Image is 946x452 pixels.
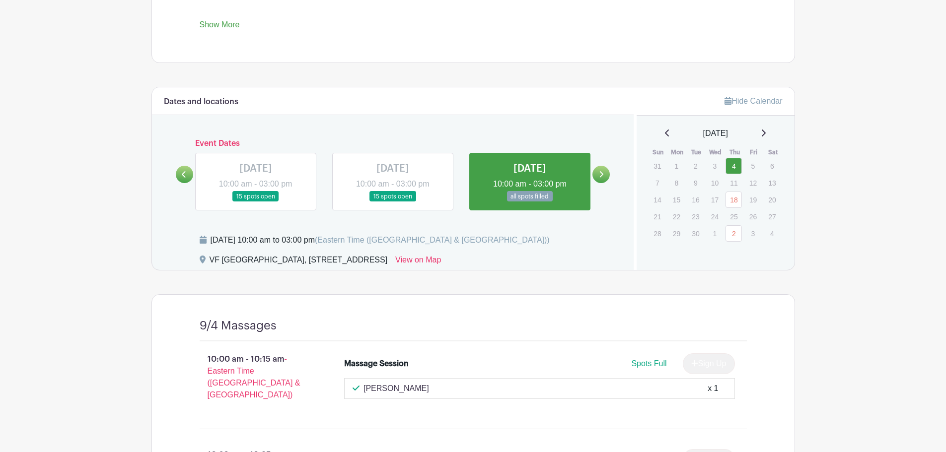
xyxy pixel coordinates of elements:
[668,158,685,174] p: 1
[764,192,780,207] p: 20
[649,158,665,174] p: 31
[726,175,742,191] p: 11
[745,226,761,241] p: 3
[745,175,761,191] p: 12
[726,158,742,174] a: 4
[668,192,685,207] p: 15
[395,254,441,270] a: View on Map
[210,254,388,270] div: VF [GEOGRAPHIC_DATA], [STREET_ADDRESS]
[184,349,329,405] p: 10:00 am - 10:15 am
[707,209,723,224] p: 24
[164,97,238,107] h6: Dates and locations
[707,175,723,191] p: 10
[707,158,723,174] p: 3
[211,234,550,246] div: [DATE] 10:00 am to 03:00 pm
[706,147,726,157] th: Wed
[726,225,742,242] a: 2
[726,209,742,224] p: 25
[707,192,723,207] p: 17
[725,147,744,157] th: Thu
[726,192,742,208] a: 18
[631,359,666,368] span: Spots Full
[687,147,706,157] th: Tue
[193,139,593,148] h6: Event Dates
[649,175,665,191] p: 7
[744,147,764,157] th: Fri
[200,20,240,33] a: Show More
[687,175,704,191] p: 9
[764,209,780,224] p: 27
[668,175,685,191] p: 8
[315,236,550,244] span: (Eastern Time ([GEOGRAPHIC_DATA] & [GEOGRAPHIC_DATA]))
[344,358,409,370] div: Massage Session
[649,209,665,224] p: 21
[687,226,704,241] p: 30
[649,192,665,207] p: 14
[364,383,429,394] p: [PERSON_NAME]
[745,209,761,224] p: 26
[764,175,780,191] p: 13
[764,158,780,174] p: 6
[745,192,761,207] p: 19
[649,147,668,157] th: Sun
[668,226,685,241] p: 29
[200,319,277,333] h4: 9/4 Massages
[668,147,687,157] th: Mon
[725,97,782,105] a: Hide Calendar
[687,192,704,207] p: 16
[708,383,718,394] div: x 1
[707,226,723,241] p: 1
[703,128,728,139] span: [DATE]
[687,209,704,224] p: 23
[687,158,704,174] p: 2
[763,147,783,157] th: Sat
[649,226,665,241] p: 28
[764,226,780,241] p: 4
[745,158,761,174] p: 5
[668,209,685,224] p: 22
